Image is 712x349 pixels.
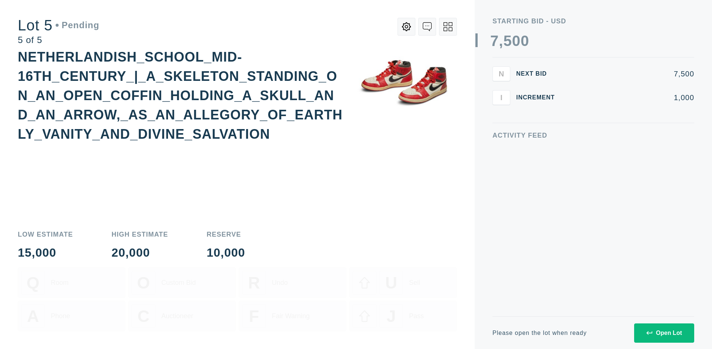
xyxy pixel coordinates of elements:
div: Low Estimate [18,231,73,238]
div: 0 [521,33,529,48]
div: 7,500 [567,70,694,78]
button: N [492,66,510,81]
div: 7 [490,33,499,48]
div: Lot 5 [18,18,99,33]
span: I [500,93,502,102]
button: I [492,90,510,105]
button: Open Lot [634,323,694,343]
div: 5 [503,33,512,48]
div: Please open the lot when ready [492,330,587,336]
div: , [499,33,503,182]
div: High Estimate [112,231,168,238]
span: N [499,69,504,78]
div: Open Lot [646,330,682,336]
div: 5 of 5 [18,36,99,45]
div: Activity Feed [492,132,694,139]
div: Reserve [207,231,245,238]
div: NETHERLANDISH_SCHOOL_MID-16TH_CENTURY_|_A_SKELETON_STANDING_ON_AN_OPEN_COFFIN_HOLDING_A_SKULL_AND... [18,49,343,142]
div: Pending [56,21,99,30]
div: 10,000 [207,247,245,259]
div: Increment [516,95,561,101]
div: 0 [512,33,521,48]
div: Starting Bid - USD [492,18,694,24]
div: Next Bid [516,71,561,77]
div: 15,000 [18,247,73,259]
div: 20,000 [112,247,168,259]
div: 1,000 [567,94,694,101]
